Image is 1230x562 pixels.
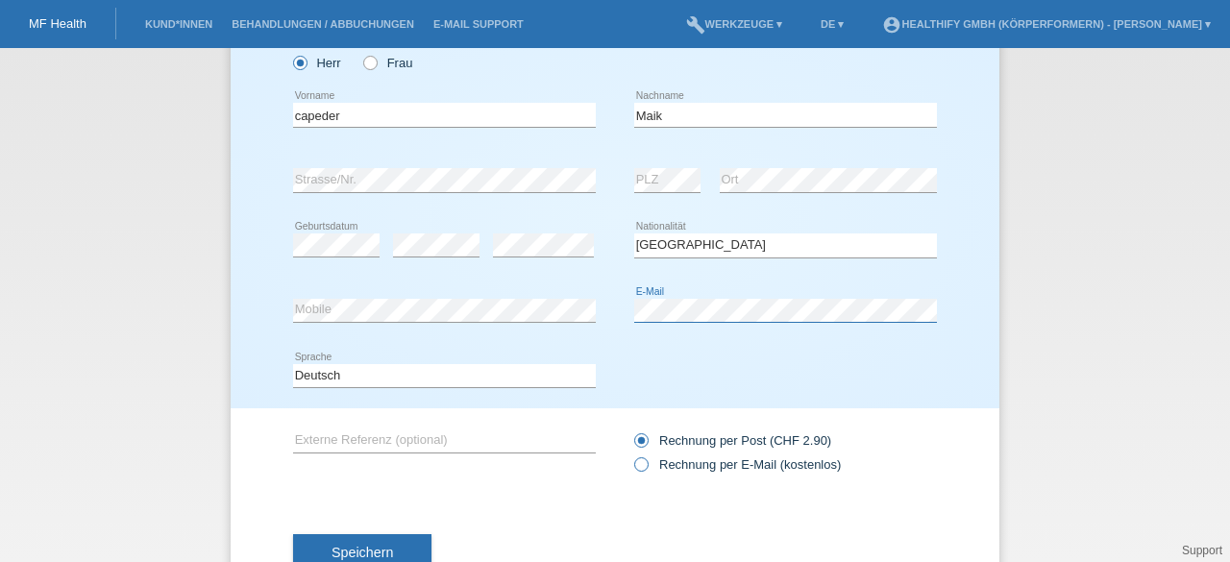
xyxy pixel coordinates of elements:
[1182,544,1222,557] a: Support
[811,18,853,30] a: DE ▾
[363,56,412,70] label: Frau
[676,18,793,30] a: buildWerkzeuge ▾
[293,56,306,68] input: Herr
[222,18,424,30] a: Behandlungen / Abbuchungen
[634,433,647,457] input: Rechnung per Post (CHF 2.90)
[686,15,705,35] i: build
[363,56,376,68] input: Frau
[332,545,393,560] span: Speichern
[135,18,222,30] a: Kund*innen
[634,433,831,448] label: Rechnung per Post (CHF 2.90)
[29,16,86,31] a: MF Health
[873,18,1220,30] a: account_circleHealthify GmbH (Körperformern) - [PERSON_NAME] ▾
[424,18,533,30] a: E-Mail Support
[882,15,901,35] i: account_circle
[293,56,341,70] label: Herr
[634,457,647,481] input: Rechnung per E-Mail (kostenlos)
[634,457,841,472] label: Rechnung per E-Mail (kostenlos)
